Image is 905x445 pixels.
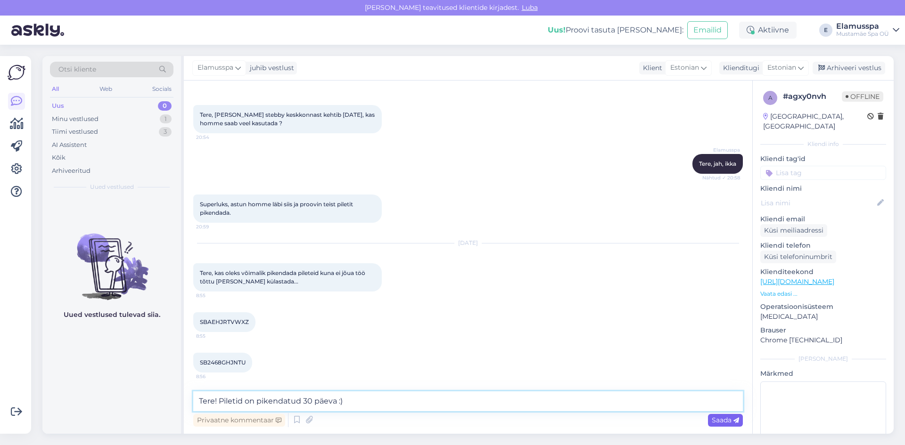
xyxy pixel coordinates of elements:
[760,184,886,194] p: Kliendi nimi
[819,24,832,37] div: E
[760,335,886,345] p: Chrome [TECHNICAL_ID]
[98,83,114,95] div: Web
[639,63,662,73] div: Klient
[42,217,181,301] img: No chats
[836,23,889,30] div: Elamusspa
[760,302,886,312] p: Operatsioonisüsteem
[670,63,699,73] span: Estonian
[760,224,827,237] div: Küsi meiliaadressi
[836,30,889,38] div: Mustamäe Spa OÜ
[760,325,886,335] p: Brauser
[8,64,25,81] img: Askly Logo
[200,111,376,127] span: Tere, [PERSON_NAME] stebby keskkonnast kehtib [DATE], kas homme saab veel kasutada ?
[52,127,98,137] div: Tiimi vestlused
[760,277,834,286] a: [URL][DOMAIN_NAME]
[760,267,886,277] p: Klienditeekond
[52,114,99,124] div: Minu vestlused
[705,146,740,154] span: Elamusspa
[50,83,61,95] div: All
[200,359,246,366] span: SB2468GHJNTU
[760,166,886,180] input: Lisa tag
[739,22,797,39] div: Aktiivne
[196,332,231,340] span: 8:55
[760,214,886,224] p: Kliendi email
[719,63,759,73] div: Klienditugi
[200,201,354,216] span: Superluks, astun homme läbi siis ja proovin teist piletit pikendada.
[200,269,367,285] span: Tere, kas oleks võimalik pikendada pileteid kuna ei jõua töö tõttu [PERSON_NAME] külastada...
[52,140,87,150] div: AI Assistent
[64,310,160,320] p: Uued vestlused tulevad siia.
[842,91,883,102] span: Offline
[159,127,172,137] div: 3
[760,290,886,298] p: Vaata edasi ...
[548,25,566,34] b: Uus!
[193,239,743,247] div: [DATE]
[760,251,836,263] div: Küsi telefoninumbrit
[763,112,867,131] div: [GEOGRAPHIC_DATA], [GEOGRAPHIC_DATA]
[687,21,728,39] button: Emailid
[193,414,285,427] div: Privaatne kommentaar
[760,154,886,164] p: Kliendi tag'id
[767,63,796,73] span: Estonian
[52,101,64,111] div: Uus
[90,183,134,191] span: Uued vestlused
[813,62,885,74] div: Arhiveeri vestlus
[699,160,736,167] span: Tere, jah, ikka
[196,373,231,380] span: 8:56
[52,153,66,162] div: Kõik
[197,63,233,73] span: Elamusspa
[519,3,541,12] span: Luba
[158,101,172,111] div: 0
[150,83,173,95] div: Socials
[768,94,773,101] span: a
[200,318,249,325] span: SBAEHJRTVWXZ
[761,198,875,208] input: Lisa nimi
[760,140,886,148] div: Kliendi info
[760,241,886,251] p: Kliendi telefon
[58,65,96,74] span: Otsi kliente
[760,312,886,322] p: [MEDICAL_DATA]
[712,416,739,424] span: Saada
[246,63,294,73] div: juhib vestlust
[196,134,231,141] span: 20:54
[760,355,886,363] div: [PERSON_NAME]
[783,91,842,102] div: # agxy0nvh
[548,24,683,36] div: Proovi tasuta [PERSON_NAME]:
[196,292,231,299] span: 8:55
[196,223,231,230] span: 20:59
[836,23,899,38] a: ElamusspaMustamäe Spa OÜ
[52,166,90,176] div: Arhiveeritud
[193,391,743,411] textarea: Tere! Piletid on pikendatud 30 päeva :)
[760,369,886,379] p: Märkmed
[702,174,740,181] span: Nähtud ✓ 20:58
[160,114,172,124] div: 1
